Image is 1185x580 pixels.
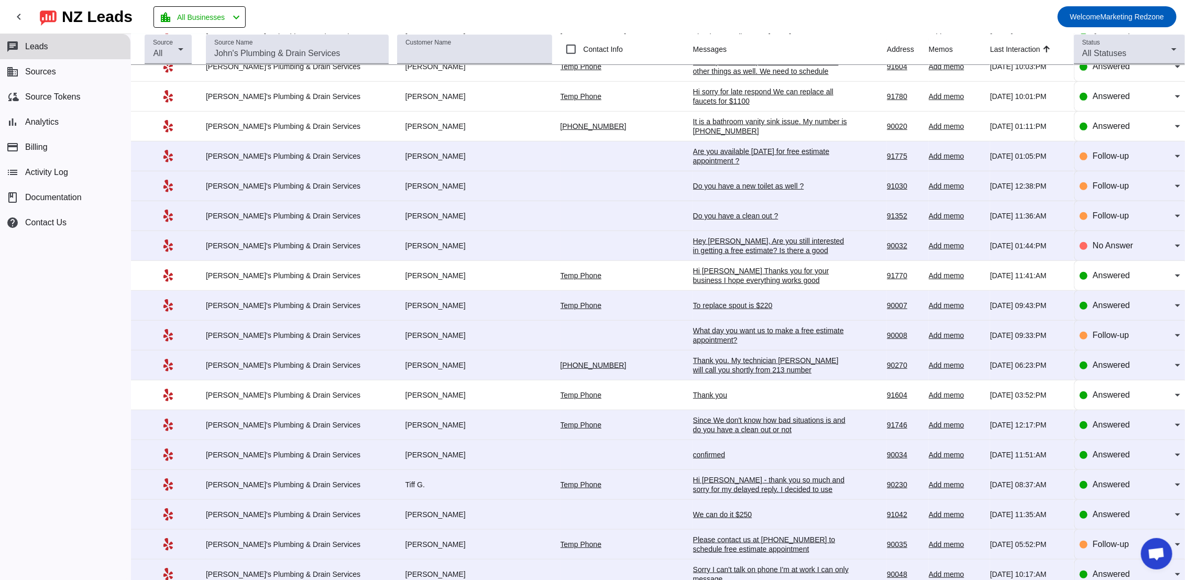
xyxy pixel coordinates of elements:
[887,92,920,101] div: 91780
[990,122,1066,131] div: [DATE] 01:11:PM
[693,34,887,65] th: Messages
[206,92,363,101] div: [PERSON_NAME]'s Plumbing & Drain Services
[153,49,162,58] span: All
[159,11,172,24] mat-icon: location_city
[25,42,48,51] span: Leads
[929,540,982,549] div: Add memo
[153,6,246,28] button: All Businesses
[990,331,1066,340] div: [DATE] 09:33:PM
[929,271,982,280] div: Add memo
[693,390,850,400] div: Thank you
[162,90,174,103] mat-icon: Yelp
[206,360,363,370] div: [PERSON_NAME]'s Plumbing & Drain Services
[6,91,19,103] mat-icon: cloud_sync
[13,10,25,23] mat-icon: chevron_left
[990,360,1066,370] div: [DATE] 06:23:PM
[162,120,174,133] mat-icon: Yelp
[887,570,920,579] div: 90048
[206,570,363,579] div: [PERSON_NAME]'s Plumbing & Drain Services
[206,420,363,430] div: [PERSON_NAME]'s Plumbing & Drain Services
[1093,570,1130,578] span: Answered
[693,301,850,310] div: To replace spout is $220
[1093,271,1130,280] span: Answered
[1082,39,1100,46] mat-label: Status
[929,92,982,101] div: Add memo
[206,122,363,131] div: [PERSON_NAME]'s Plumbing & Drain Services
[929,420,982,430] div: Add memo
[929,211,982,221] div: Add memo
[1093,92,1130,101] span: Answered
[214,39,253,46] mat-label: Source Name
[693,211,850,221] div: Do you have a clean out ?
[929,151,982,161] div: Add memo
[1093,62,1130,71] span: Answered
[887,360,920,370] div: 90270
[25,143,48,152] span: Billing
[1082,49,1126,58] span: All Statuses
[929,122,982,131] div: Add memo
[1093,450,1130,459] span: Answered
[162,210,174,222] mat-icon: Yelp
[887,480,920,489] div: 90230
[990,181,1066,191] div: [DATE] 12:38:PM
[397,420,552,430] div: [PERSON_NAME]
[153,39,173,46] mat-label: Source
[990,44,1040,54] div: Last Interaction
[929,331,982,340] div: Add memo
[162,150,174,162] mat-icon: Yelp
[397,151,552,161] div: [PERSON_NAME]
[177,10,225,25] span: All Businesses
[887,301,920,310] div: 90007
[206,301,363,310] div: [PERSON_NAME]'s Plumbing & Drain Services
[6,65,19,78] mat-icon: business
[693,236,850,265] div: Hey [PERSON_NAME], Are you still interested in getting a free estimate? Is there a good number to...
[397,301,552,310] div: [PERSON_NAME]
[397,480,552,489] div: Tiff G.
[693,326,850,345] div: What day you want us to make a free estimate appointment?
[397,211,552,221] div: [PERSON_NAME]
[929,34,990,65] th: Memos
[990,390,1066,400] div: [DATE] 03:52:PM
[1093,360,1130,369] span: Answered
[929,360,982,370] div: Add memo
[6,141,19,154] mat-icon: payment
[887,510,920,519] div: 91042
[929,570,982,579] div: Add memo
[693,57,850,85] div: Hi Sorry for late respond Should check some other things as well. We need to schedule appointment
[162,269,174,282] mat-icon: Yelp
[1093,420,1130,429] span: Answered
[693,450,850,459] div: confirmed
[929,450,982,459] div: Add memo
[561,480,602,489] a: Temp Phone
[1141,538,1172,570] a: Open chat
[6,216,19,229] mat-icon: help
[397,450,552,459] div: [PERSON_NAME]
[397,510,552,519] div: [PERSON_NAME]
[990,271,1066,280] div: [DATE] 11:41:AM
[6,166,19,179] mat-icon: list
[990,510,1066,519] div: [DATE] 11:35:AM
[206,181,363,191] div: [PERSON_NAME]'s Plumbing & Drain Services
[693,475,850,522] div: Hi [PERSON_NAME] - thank you so much and sorry for my delayed reply. I decided to use another com...
[206,510,363,519] div: [PERSON_NAME]'s Plumbing & Drain Services
[162,478,174,491] mat-icon: Yelp
[6,191,19,204] span: book
[990,420,1066,430] div: [DATE] 12:17:PM
[887,420,920,430] div: 91746
[990,151,1066,161] div: [DATE] 01:05:PM
[929,181,982,191] div: Add memo
[693,87,850,106] div: Hi sorry for late respond We can replace all faucets for $1100
[206,151,363,161] div: [PERSON_NAME]'s Plumbing & Drain Services
[162,448,174,461] mat-icon: Yelp
[990,92,1066,101] div: [DATE] 10:01:PM
[887,34,929,65] th: Address
[206,211,363,221] div: [PERSON_NAME]'s Plumbing & Drain Services
[162,60,174,73] mat-icon: Yelp
[929,241,982,250] div: Add memo
[693,117,850,136] div: It is a bathroom vanity sink issue. My number is [PHONE_NUMBER]
[162,299,174,312] mat-icon: Yelp
[206,241,363,250] div: [PERSON_NAME]'s Plumbing & Drain Services
[1093,331,1129,340] span: Follow-up
[990,450,1066,459] div: [DATE] 11:51:AM
[1093,510,1130,519] span: Answered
